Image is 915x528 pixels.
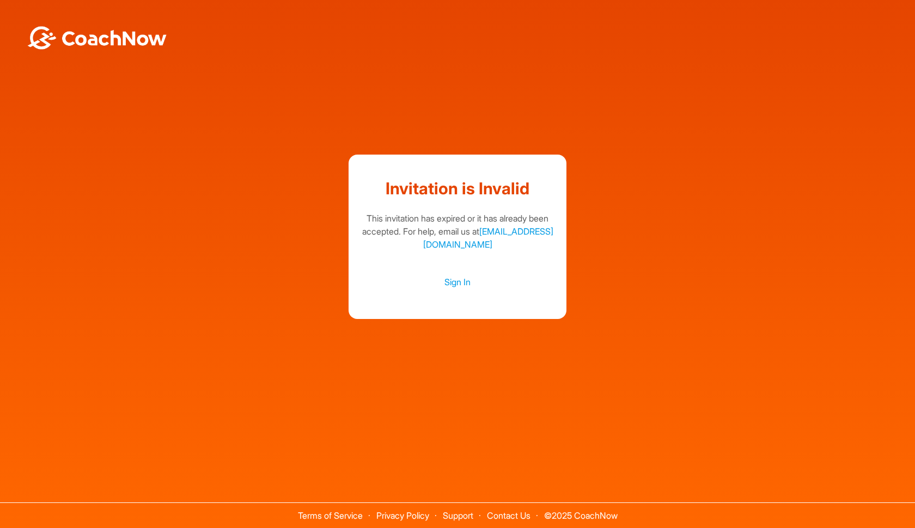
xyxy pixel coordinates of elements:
a: Contact Us [487,510,530,521]
a: [EMAIL_ADDRESS][DOMAIN_NAME] [423,226,553,250]
a: Support [443,510,473,521]
a: Privacy Policy [376,510,429,521]
div: This invitation has expired or it has already been accepted. For help, email us at [359,212,556,251]
img: BwLJSsUCoWCh5upNqxVrqldRgqLPVwmV24tXu5FoVAoFEpwwqQ3VIfuoInZCoVCoTD4vwADAC3ZFMkVEQFDAAAAAElFTkSuQmCC [26,26,168,50]
a: Sign In [359,275,556,289]
h1: Invitation is Invalid [359,176,556,201]
span: © 2025 CoachNow [539,503,623,520]
a: Terms of Service [298,510,363,521]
